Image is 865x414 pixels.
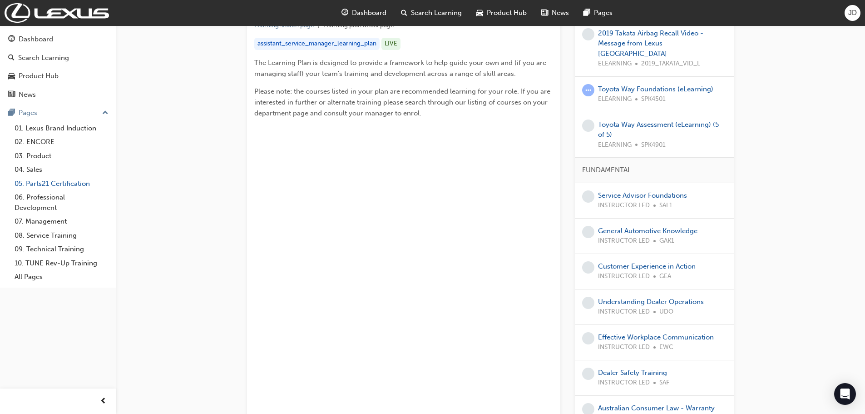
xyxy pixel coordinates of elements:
[598,342,650,353] span: INSTRUCTOR LED
[598,29,703,58] a: 2019 Takata Airbag Recall Video - Message from Lexus [GEOGRAPHIC_DATA]
[534,4,576,22] a: news-iconNews
[582,297,594,309] span: learningRecordVerb_NONE-icon
[598,307,650,317] span: INSTRUCTOR LED
[254,38,380,50] div: assistant_service_manager_learning_plan
[5,3,109,23] img: Trak
[659,200,672,211] span: SAL1
[11,135,112,149] a: 02. ENCORE
[598,333,714,341] a: Effective Workplace Communication
[659,307,673,317] span: UDO
[4,29,112,105] button: DashboardSearch LearningProduct HubNews
[583,7,590,19] span: pages-icon
[8,35,15,44] span: guage-icon
[4,68,112,85] a: Product Hub
[594,8,613,18] span: Pages
[11,214,112,229] a: 07. Management
[541,7,548,19] span: news-icon
[845,5,860,21] button: JD
[598,378,650,388] span: INSTRUCTOR LED
[582,120,594,132] span: learningRecordVerb_NONE-icon
[582,165,631,175] span: FUNDAMENTAL
[411,8,462,18] span: Search Learning
[11,163,112,177] a: 04. Sales
[8,72,15,80] span: car-icon
[834,383,856,405] div: Open Intercom Messenger
[394,4,469,22] a: search-iconSearch Learning
[19,108,37,118] div: Pages
[582,332,594,344] span: learningRecordVerb_NONE-icon
[582,28,594,40] span: learningRecordVerb_NONE-icon
[334,4,394,22] a: guage-iconDashboard
[582,368,594,380] span: learningRecordVerb_NONE-icon
[11,121,112,135] a: 01. Lexus Brand Induction
[341,7,348,19] span: guage-icon
[641,94,666,105] span: SPK4501
[848,8,857,18] span: JD
[469,4,534,22] a: car-iconProduct Hub
[598,85,713,93] a: Toyota Way Foundations (eLearning)
[11,256,112,270] a: 10. TUNE Rev-Up Training
[19,71,59,81] div: Product Hub
[598,227,697,235] a: General Automotive Knowledge
[4,50,112,66] a: Search Learning
[11,149,112,163] a: 03. Product
[598,200,650,211] span: INSTRUCTOR LED
[352,8,386,18] span: Dashboard
[8,54,15,62] span: search-icon
[381,38,400,50] div: LIVE
[659,271,671,282] span: GEA
[4,31,112,48] a: Dashboard
[476,7,483,19] span: car-icon
[8,109,15,117] span: pages-icon
[18,53,69,63] div: Search Learning
[641,140,666,150] span: SPK4901
[598,120,719,139] a: Toyota Way Assessment (eLearning) (5 of 5)
[659,236,674,246] span: GAK1
[659,378,669,388] span: SAF
[582,84,594,96] span: learningRecordVerb_ATTEMPT-icon
[11,177,112,191] a: 05. Parts21 Certification
[401,7,407,19] span: search-icon
[598,298,704,306] a: Understanding Dealer Operations
[576,4,620,22] a: pages-iconPages
[582,190,594,203] span: learningRecordVerb_NONE-icon
[11,270,112,284] a: All Pages
[598,191,687,200] a: Service Advisor Foundations
[4,105,112,121] button: Pages
[11,190,112,214] a: 06. Professional Development
[102,107,109,119] span: up-icon
[598,271,650,282] span: INSTRUCTOR LED
[659,342,673,353] span: EWC
[641,59,700,69] span: 2019_TAKATA_VID_L
[598,59,632,69] span: ELEARNING
[8,91,15,99] span: news-icon
[4,86,112,103] a: News
[487,8,527,18] span: Product Hub
[254,87,552,117] span: Please note: the courses listed in your plan are recommended learning for your role. If you are i...
[598,94,632,105] span: ELEARNING
[582,261,594,274] span: learningRecordVerb_NONE-icon
[19,34,53,45] div: Dashboard
[19,90,36,100] div: News
[100,396,107,407] span: prev-icon
[254,21,314,29] a: Learning search page
[582,226,594,238] span: learningRecordVerb_NONE-icon
[598,369,667,377] a: Dealer Safety Training
[11,242,112,256] a: 09. Technical Training
[552,8,569,18] span: News
[598,140,632,150] span: ELEARNING
[598,262,696,270] a: Customer Experience in Action
[598,236,650,246] span: INSTRUCTOR LED
[254,59,548,78] span: The Learning Plan is designed to provide a framework to help guide your own and (if you are manag...
[11,229,112,243] a: 08. Service Training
